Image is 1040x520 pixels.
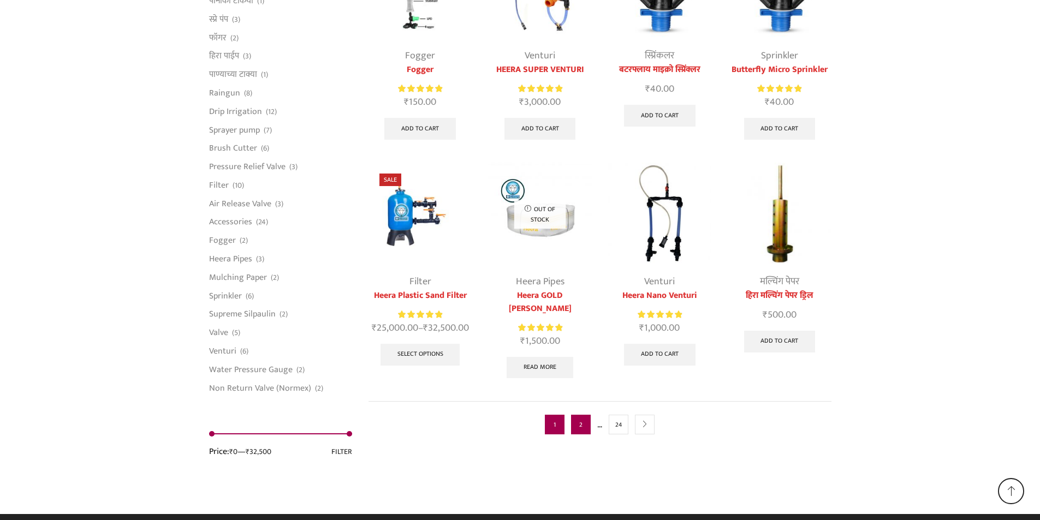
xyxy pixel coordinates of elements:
div: Rated 5.00 out of 5 [757,83,801,94]
a: Mulching Paper [209,268,267,286]
span: (2) [240,235,248,246]
div: Rated 5.00 out of 5 [638,309,682,320]
span: (2) [315,383,323,394]
a: मल्चिंग पेपर [760,273,799,290]
button: Filter [331,445,352,458]
span: ₹ [763,307,768,323]
a: Sprinkler [761,47,798,64]
span: ₹ [645,81,650,97]
span: ₹ [404,94,409,110]
span: (6) [246,291,254,302]
span: Rated out of 5 [638,309,682,320]
bdi: 3,000.00 [519,94,561,110]
span: (24) [256,217,268,228]
a: Venturi [525,47,555,64]
span: ₹ [519,94,524,110]
a: Add to cart: “Fogger” [384,118,456,140]
a: Page 2 [571,415,591,434]
a: Read more about “Heera GOLD Krishi Pipe” [507,357,573,379]
a: Add to cart: “Butterfly Micro Sprinkler” [744,118,816,140]
a: Add to cart: “हिरा मल्चिंग पेपर ड्रिल” [744,331,816,352]
img: Heera GOLD Krishi Pipe [488,163,591,266]
bdi: 500.00 [763,307,797,323]
span: (10) [233,180,244,191]
bdi: 32,500.00 [423,320,469,336]
span: (6) [240,346,248,357]
a: Heera GOLD [PERSON_NAME] [488,289,591,315]
bdi: 40.00 [645,81,674,97]
a: स्प्रे पंप [209,10,228,28]
span: (2) [280,309,288,320]
bdi: 25,000.00 [372,320,418,336]
img: Heera Plastic Sand Filter [369,163,472,266]
span: ₹ [520,333,525,349]
span: (7) [264,125,272,136]
div: Rated 5.00 out of 5 [398,309,442,320]
span: Sale [379,174,401,186]
a: Sprinkler [209,286,242,305]
bdi: 40.00 [765,94,794,110]
div: Price: — [209,445,271,458]
a: Butterfly Micro Sprinkler [728,63,831,76]
nav: Product Pagination [369,401,831,447]
a: हिरा मल्चिंग पेपर ड्रिल [728,289,831,302]
span: ₹ [423,320,428,336]
span: (8) [244,88,252,99]
a: Accessories [209,213,252,231]
a: Heera Plastic Sand Filter [369,289,472,302]
a: फॉगर [209,28,227,47]
a: Fogger [209,231,236,250]
a: Fogger [405,47,435,64]
div: Rated 5.00 out of 5 [518,83,562,94]
a: Valve [209,324,228,342]
a: Add to cart: “HEERA SUPER VENTURI” [504,118,576,140]
a: Raingun [209,84,240,103]
span: ₹ [639,320,644,336]
bdi: 150.00 [404,94,436,110]
bdi: 1,500.00 [520,333,560,349]
a: Drip Irrigation [209,102,262,121]
a: स्प्रिंकलर [645,47,674,64]
span: – [369,321,472,336]
span: ₹ [765,94,770,110]
a: Filter [209,176,229,194]
span: Rated out of 5 [398,309,442,320]
a: Heera Pipes [516,273,564,290]
span: ₹32,500 [246,445,271,458]
span: (2) [230,33,239,44]
a: Page 24 [609,415,628,434]
a: Brush Cutter [209,139,257,158]
span: Rated out of 5 [518,322,562,333]
img: Mulching Paper Hole [728,163,831,266]
a: हिरा पाईप [209,47,239,65]
a: Heera Pipes [209,250,252,268]
a: Sprayer pump [209,121,260,139]
span: Rated out of 5 [398,83,442,94]
span: (3) [243,51,251,62]
a: Select options for “Heera Plastic Sand Filter” [381,344,460,366]
a: Pressure Relief Valve [209,158,286,176]
a: Add to cart: “Heera Nano Venturi” [624,344,696,366]
span: … [597,417,602,432]
span: ₹0 [229,445,237,458]
span: (2) [296,364,305,375]
p: Out of stock [514,200,566,229]
span: (5) [232,327,240,338]
a: HEERA SUPER VENTURI [488,63,591,76]
span: Rated out of 5 [518,83,562,94]
span: (3) [275,199,283,210]
bdi: 1,000.00 [639,320,680,336]
div: Rated 5.00 out of 5 [518,322,562,333]
img: Heera Nano Venturi [608,163,711,266]
a: Add to cart: “बटरफ्लाय माइक्रो स्प्रिंक्लर” [624,105,696,127]
span: (6) [261,143,269,154]
a: Filter [409,273,431,290]
a: Non Return Valve (Normex) [209,379,311,394]
span: Rated out of 5 [757,83,801,94]
span: (12) [266,106,277,117]
div: Rated 5.00 out of 5 [398,83,442,94]
a: Water Pressure Gauge [209,360,293,379]
span: (3) [289,162,298,172]
a: Venturi [209,342,236,360]
a: Venturi [644,273,675,290]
